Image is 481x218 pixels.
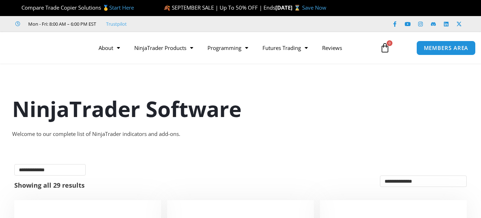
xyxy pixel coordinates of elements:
[109,4,134,11] a: Start Here
[424,45,469,51] span: MEMBERS AREA
[12,94,469,124] h1: NinjaTrader Software
[16,5,21,10] img: 🏆
[380,176,467,187] select: Shop order
[12,129,469,139] div: Welcome to our complete list of NinjaTrader indicators and add-ons.
[416,41,476,55] a: MEMBERS AREA
[275,4,302,11] strong: [DATE] ⌛
[14,182,85,188] p: Showing all 29 results
[315,40,349,56] a: Reviews
[15,4,134,11] span: Compare Trade Copier Solutions 🥇
[9,35,86,61] img: LogoAI | Affordable Indicators – NinjaTrader
[91,40,375,56] nav: Menu
[26,20,96,28] span: Mon - Fri: 8:00 AM – 6:00 PM EST
[302,4,326,11] a: Save Now
[255,40,315,56] a: Futures Trading
[106,20,127,28] a: Trustpilot
[387,40,392,46] span: 0
[164,4,275,11] span: 🍂 SEPTEMBER SALE | Up To 50% OFF | Ends
[127,40,200,56] a: NinjaTrader Products
[200,40,255,56] a: Programming
[91,40,127,56] a: About
[369,37,401,58] a: 0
